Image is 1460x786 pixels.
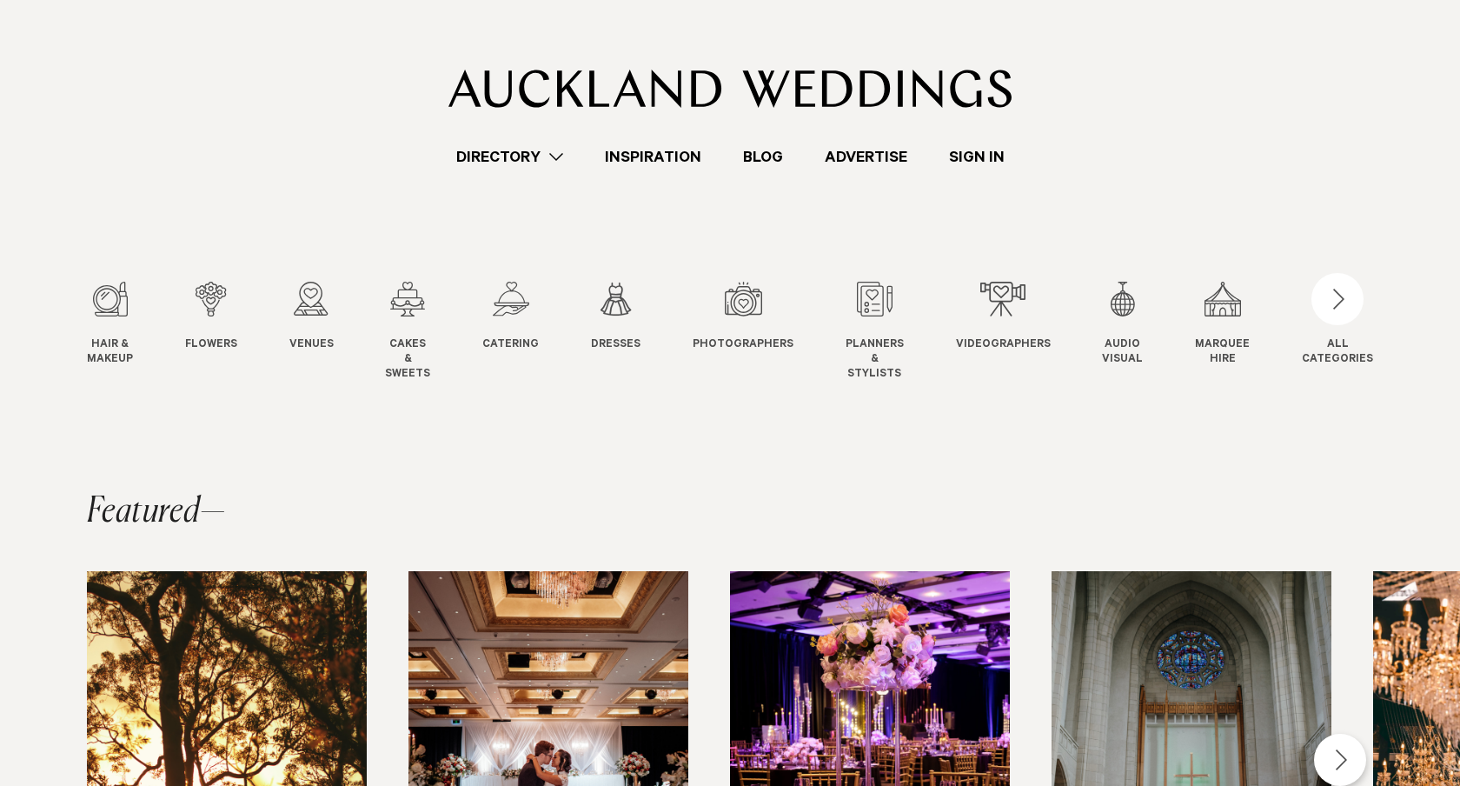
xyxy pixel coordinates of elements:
a: Dresses [591,282,640,353]
a: Inspiration [584,145,722,169]
swiper-slide: 9 / 12 [956,282,1085,382]
swiper-slide: 11 / 12 [1195,282,1284,382]
span: Marquee Hire [1195,338,1250,368]
swiper-slide: 10 / 12 [1102,282,1178,382]
a: Catering [482,282,539,353]
a: Videographers [956,282,1051,353]
span: Dresses [591,338,640,353]
a: Hair & Makeup [87,282,133,368]
button: ALLCATEGORIES [1302,282,1373,363]
span: Cakes & Sweets [385,338,430,382]
span: Catering [482,338,539,353]
span: Planners & Stylists [846,338,904,382]
a: Sign In [928,145,1025,169]
swiper-slide: 8 / 12 [846,282,939,382]
a: Cakes & Sweets [385,282,430,382]
swiper-slide: 5 / 12 [482,282,574,382]
swiper-slide: 1 / 12 [87,282,168,382]
swiper-slide: 4 / 12 [385,282,465,382]
span: Videographers [956,338,1051,353]
a: Flowers [185,282,237,353]
a: Blog [722,145,804,169]
a: Venues [289,282,334,353]
img: Auckland Weddings Logo [448,70,1012,108]
a: Directory [435,145,584,169]
h2: Featured [87,495,226,530]
a: Audio Visual [1102,282,1143,368]
swiper-slide: 6 / 12 [591,282,675,382]
span: Flowers [185,338,237,353]
swiper-slide: 7 / 12 [693,282,828,382]
a: Marquee Hire [1195,282,1250,368]
swiper-slide: 3 / 12 [289,282,368,382]
div: ALL CATEGORIES [1302,338,1373,368]
span: Audio Visual [1102,338,1143,368]
span: Venues [289,338,334,353]
a: Planners & Stylists [846,282,904,382]
a: Advertise [804,145,928,169]
swiper-slide: 2 / 12 [185,282,272,382]
span: Photographers [693,338,793,353]
span: Hair & Makeup [87,338,133,368]
a: Photographers [693,282,793,353]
